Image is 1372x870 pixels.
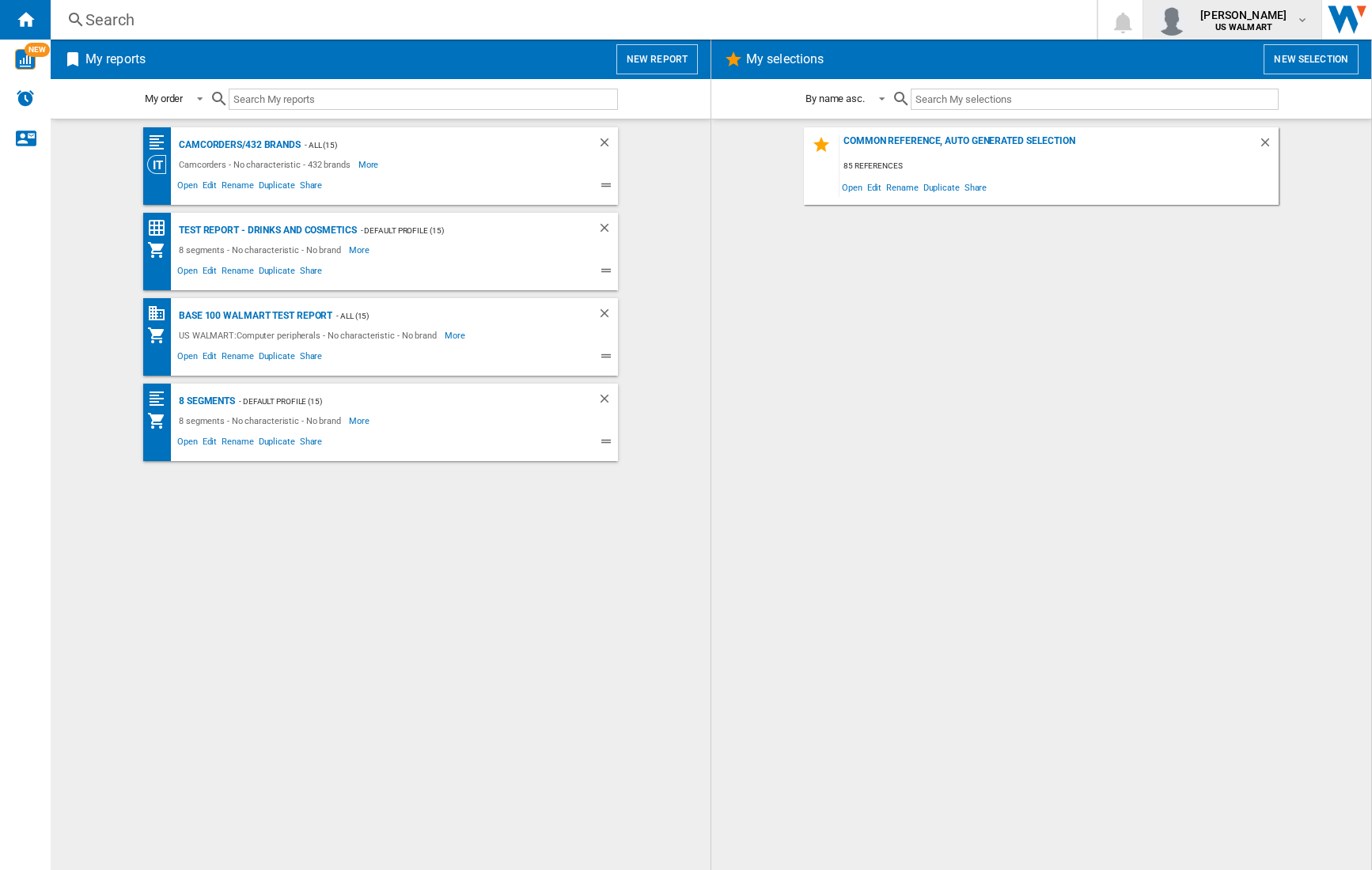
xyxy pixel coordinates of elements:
[839,157,1279,176] div: 85 references
[839,135,1258,157] div: Common reference, auto generated selection
[911,89,1279,110] input: Search My selections
[219,349,256,368] span: Rename
[175,240,349,259] div: 8 segments - No characteristic - No brand
[1264,44,1359,74] button: New selection
[145,93,183,104] div: My order
[175,411,349,430] div: 8 segments - No characteristic - No brand
[616,44,698,74] button: New report
[147,411,175,430] div: My Assortment
[235,391,566,411] div: - Default profile (15)
[175,349,200,368] span: Open
[147,155,175,174] div: Category View
[805,93,865,104] div: By name asc.
[962,176,990,198] span: Share
[884,176,920,198] span: Rename
[597,306,618,326] div: Delete
[865,176,885,198] span: Edit
[298,178,325,197] span: Share
[16,89,35,108] img: alerts-logo.svg
[147,326,175,345] div: My Assortment
[175,155,358,174] div: Camcorders - No characteristic - 432 brands
[175,135,301,155] div: Camcorders/432 brands
[175,221,357,240] div: Test Report - drinks and cosmetics
[175,434,200,453] span: Open
[597,391,618,411] div: Delete
[147,240,175,259] div: My Assortment
[358,155,381,174] span: More
[1156,4,1188,36] img: profile.jpg
[219,263,256,282] span: Rename
[301,135,566,155] div: - ALL (15)
[200,263,220,282] span: Edit
[256,178,298,197] span: Duplicate
[147,304,175,323] div: Base 100
[921,176,962,198] span: Duplicate
[15,49,36,70] img: wise-card.svg
[147,389,175,409] div: Retailers quartiles
[597,221,618,240] div: Delete
[256,349,298,368] span: Duplicate
[256,434,298,453] span: Duplicate
[200,178,220,197] span: Edit
[256,263,298,282] span: Duplicate
[25,43,50,57] span: NEW
[219,434,256,453] span: Rename
[298,434,325,453] span: Share
[1215,22,1272,32] b: US WALMART
[175,306,332,326] div: Base 100 Walmart Test report
[219,178,256,197] span: Rename
[175,178,200,197] span: Open
[200,349,220,368] span: Edit
[200,434,220,453] span: Edit
[743,44,827,74] h2: My selections
[1200,7,1287,23] span: [PERSON_NAME]
[1258,135,1279,157] div: Delete
[175,391,235,411] div: 8 segments
[597,135,618,155] div: Delete
[85,9,1056,31] div: Search
[229,89,618,110] input: Search My reports
[349,411,372,430] span: More
[332,306,566,326] div: - ALL (15)
[147,218,175,238] div: Price Matrix
[298,349,325,368] span: Share
[357,221,566,240] div: - Default profile (15)
[298,263,325,282] span: Share
[175,326,445,345] div: US WALMART:Computer peripherals - No characteristic - No brand
[839,176,865,198] span: Open
[147,133,175,153] div: Quartiles grid
[445,326,468,345] span: More
[82,44,149,74] h2: My reports
[175,263,200,282] span: Open
[349,240,372,259] span: More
